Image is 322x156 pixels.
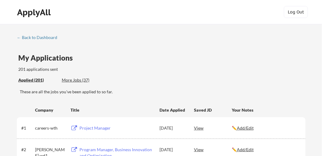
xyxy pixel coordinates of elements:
div: Date Applied [160,107,186,113]
div: 201 applications sent [18,66,134,72]
div: These are all the jobs you've been applied to so far. [18,77,57,83]
div: More Jobs (37) [62,77,106,83]
div: View [194,122,232,133]
div: #1 [21,125,33,131]
div: Title [70,107,154,113]
div: #2 [21,147,33,153]
div: View [194,144,232,155]
div: These are job applications we think you'd be a good fit for, but couldn't apply you to automatica... [62,77,106,83]
div: Your Notes [232,107,300,113]
div: ✏️ [232,125,300,131]
div: Saved JD [194,104,232,115]
u: Add/Edit [237,147,254,152]
div: These are all the jobs you've been applied to so far. [20,89,306,95]
div: ApplyAll [17,7,52,17]
div: Project Manager [79,125,154,131]
div: Company [35,107,65,113]
div: [DATE] [160,125,186,131]
a: ← Back to Dashboard [17,35,62,41]
div: ✏️ [232,147,300,153]
u: Add/Edit [237,125,254,130]
div: [DATE] [160,147,186,153]
div: ← Back to Dashboard [17,35,62,40]
button: Log Out [284,6,308,18]
div: My Applications [18,54,78,61]
div: careers-wth [35,125,65,131]
div: Applied (201) [18,77,57,83]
